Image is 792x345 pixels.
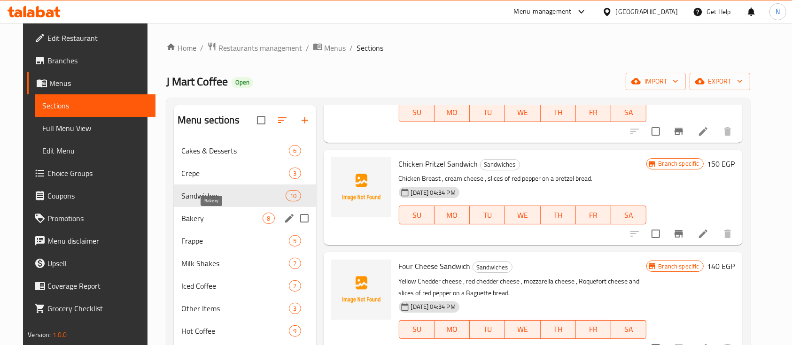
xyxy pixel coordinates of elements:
button: WE [505,320,540,339]
span: Branches [47,55,148,66]
div: Bakery8edit [174,207,316,230]
button: edit [282,211,296,225]
span: Edit Menu [42,145,148,156]
button: TU [470,103,505,122]
span: SU [403,106,431,119]
div: items [289,303,301,314]
div: Frappe5 [174,230,316,252]
span: SA [615,208,643,222]
span: SU [403,208,431,222]
button: MO [435,206,470,224]
div: Iced Coffee [181,280,289,291]
span: TH [544,208,572,222]
button: SU [399,103,435,122]
button: MO [435,320,470,339]
span: 8 [263,214,274,223]
button: Branch-specific-item [668,222,690,245]
span: Choice Groups [47,168,148,179]
button: SA [611,206,646,224]
span: Restaurants management [218,42,302,54]
p: Chicken Breast , cream cheese , slices of red pepper on a pretzel bread. [399,173,647,184]
div: items [286,190,301,201]
div: Other Items3 [174,297,316,320]
span: Sandwiches [473,262,512,273]
span: Branch specific [654,262,703,271]
span: Promotions [47,213,148,224]
span: Menus [324,42,346,54]
div: [GEOGRAPHIC_DATA] [616,7,678,17]
button: SU [399,206,435,224]
span: FR [580,106,607,119]
span: Sections [357,42,383,54]
p: Yellow Chedder cheese , red chedder cheese , mozzarella cheese , Roquefort cheese and slices of r... [399,276,647,299]
button: import [626,73,686,90]
div: Cakes & Desserts [181,145,289,156]
span: Full Menu View [42,123,148,134]
span: [DATE] 04:34 PM [407,188,459,197]
span: SU [403,322,431,336]
div: Iced Coffee2 [174,275,316,297]
button: TU [470,206,505,224]
a: Edit Menu [35,139,155,162]
div: Menu-management [514,6,572,17]
a: Restaurants management [207,42,302,54]
a: Upsell [27,252,155,275]
button: Branch-specific-item [668,120,690,143]
a: Edit menu item [698,228,709,239]
span: Frappe [181,235,289,246]
div: items [263,213,274,224]
button: WE [505,103,540,122]
button: SA [611,320,646,339]
span: import [633,76,678,87]
button: TU [470,320,505,339]
a: Sections [35,94,155,117]
h6: 140 EGP [707,260,735,273]
span: 3 [289,304,300,313]
span: TU [474,322,501,336]
span: [DATE] 04:34 PM [407,302,459,311]
span: MO [438,106,466,119]
div: Sandwiches [473,261,512,273]
button: MO [435,103,470,122]
span: WE [509,106,536,119]
span: WE [509,322,536,336]
span: MO [438,322,466,336]
span: Select to update [646,122,666,141]
a: Full Menu View [35,117,155,139]
nav: breadcrumb [166,42,750,54]
span: Sandwiches [181,190,286,201]
span: Menu disclaimer [47,235,148,246]
li: / [306,42,309,54]
a: Menus [313,42,346,54]
div: Crepe3 [174,162,316,184]
div: items [289,145,301,156]
span: MO [438,208,466,222]
span: WE [509,208,536,222]
span: 1.0.0 [53,329,67,341]
button: Add section [294,109,316,131]
span: 3 [289,169,300,178]
span: FR [580,208,607,222]
a: Coverage Report [27,275,155,297]
div: items [289,280,301,291]
div: Sandwiches10 [174,184,316,207]
div: Hot Coffee9 [174,320,316,342]
button: SU [399,320,435,339]
div: Sandwiches [480,159,520,170]
span: Coupons [47,190,148,201]
span: Milk Shakes [181,258,289,269]
h2: Menu sections [178,113,240,127]
span: Menus [49,77,148,89]
span: J Mart Coffee [166,71,228,92]
button: TH [541,320,576,339]
span: Four Cheese Sandwich [399,259,471,273]
span: TU [474,208,501,222]
span: SA [615,106,643,119]
a: Grocery Checklist [27,297,155,320]
a: Branches [27,49,155,72]
span: Select to update [646,224,666,244]
img: Four Cheese Sandwich [331,260,391,320]
span: Chicken Pritzel Sandwich [399,157,478,171]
